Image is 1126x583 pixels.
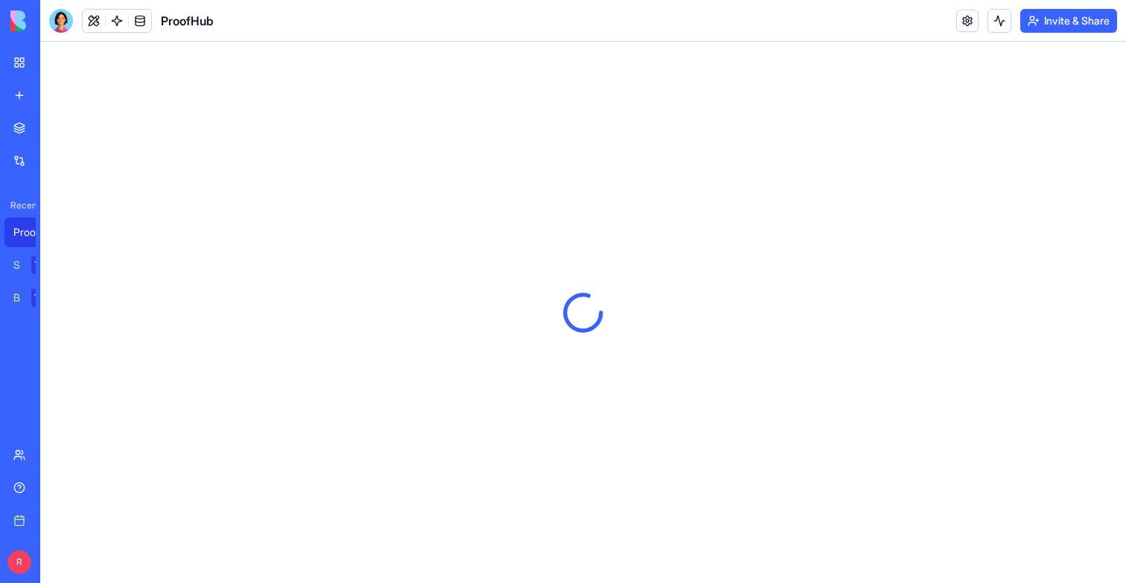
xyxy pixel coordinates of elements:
a: Social Media Content GeneratorTRY [4,250,64,280]
span: R [7,550,31,574]
span: Recent [4,200,36,211]
div: Social Media Content Generator [13,258,21,273]
div: ProofHub [13,225,55,240]
div: Blog Generation Pro [13,290,21,305]
button: Invite & Share [1020,9,1117,33]
div: TRY [31,256,55,274]
div: TRY [31,289,55,307]
img: logo [10,10,103,31]
a: Blog Generation ProTRY [4,283,64,313]
span: ProofHub [161,12,214,30]
a: ProofHub [4,217,64,247]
